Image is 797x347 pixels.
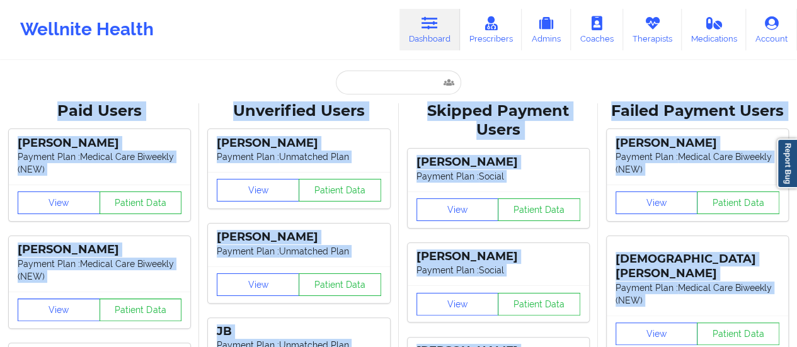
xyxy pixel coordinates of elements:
button: Patient Data [498,293,580,316]
p: Payment Plan : Social [416,264,580,276]
div: Paid Users [9,101,190,121]
p: Payment Plan : Unmatched Plan [217,245,381,258]
div: [PERSON_NAME] [416,155,580,169]
button: View [217,273,299,296]
div: Skipped Payment Users [408,101,589,140]
button: Patient Data [697,191,779,214]
div: [DEMOGRAPHIC_DATA][PERSON_NAME] [616,242,779,281]
div: [PERSON_NAME] [616,136,779,151]
button: Patient Data [697,322,779,345]
button: Patient Data [100,191,182,214]
button: View [18,191,100,214]
a: Medications [682,9,747,50]
p: Payment Plan : Medical Care Biweekly (NEW) [616,282,779,307]
button: View [217,179,299,202]
p: Payment Plan : Medical Care Biweekly (NEW) [18,258,181,283]
a: Dashboard [399,9,460,50]
button: Patient Data [299,273,381,296]
a: Admins [522,9,571,50]
div: [PERSON_NAME] [416,249,580,264]
div: JB [217,324,381,339]
div: Failed Payment Users [607,101,788,121]
a: Therapists [623,9,682,50]
p: Payment Plan : Medical Care Biweekly (NEW) [616,151,779,176]
a: Report Bug [777,139,797,188]
button: View [18,299,100,321]
p: Payment Plan : Social [416,170,580,183]
button: Patient Data [299,179,381,202]
div: [PERSON_NAME] [18,136,181,151]
a: Account [746,9,797,50]
button: View [616,322,698,345]
button: View [616,191,698,214]
div: [PERSON_NAME] [18,242,181,257]
a: Prescribers [460,9,522,50]
button: Patient Data [498,198,580,221]
button: View [416,198,499,221]
div: Unverified Users [208,101,389,121]
button: View [416,293,499,316]
p: Payment Plan : Unmatched Plan [217,151,381,163]
button: Patient Data [100,299,182,321]
div: [PERSON_NAME] [217,230,381,244]
a: Coaches [571,9,623,50]
div: [PERSON_NAME] [217,136,381,151]
p: Payment Plan : Medical Care Biweekly (NEW) [18,151,181,176]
